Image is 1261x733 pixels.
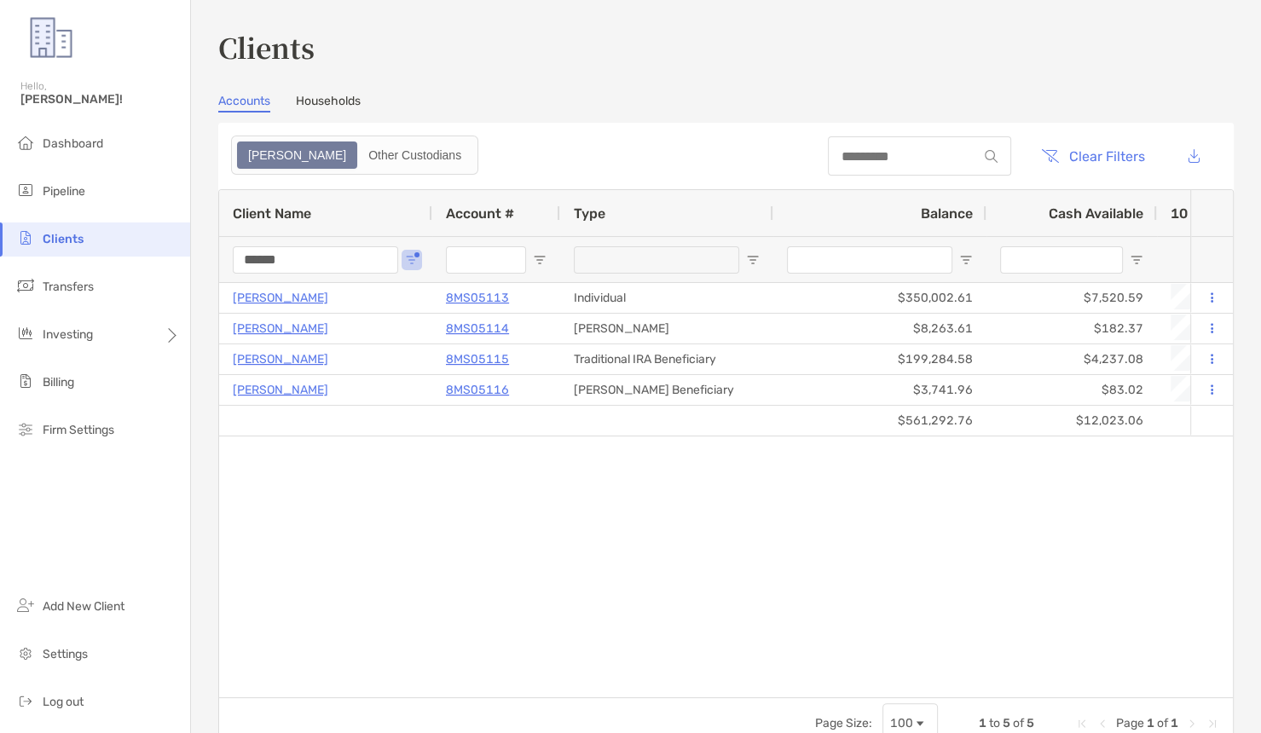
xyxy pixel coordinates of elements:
img: input icon [985,150,998,163]
div: First Page [1075,717,1089,730]
button: Clear Filters [1028,137,1158,175]
a: 8MS05116 [446,379,509,401]
a: [PERSON_NAME] [233,318,328,339]
div: 100 [890,716,913,730]
a: [PERSON_NAME] [233,287,328,309]
button: Open Filter Menu [1130,253,1143,267]
div: Last Page [1206,717,1219,730]
div: $4,237.08 [986,344,1157,374]
button: Open Filter Menu [746,253,760,267]
span: Clients [43,232,84,246]
span: Log out [43,695,84,709]
img: clients icon [15,228,36,248]
a: Accounts [218,94,270,113]
div: Traditional IRA Beneficiary [560,344,773,374]
div: $8,263.61 [773,314,986,343]
span: Client Name [233,205,311,222]
div: [PERSON_NAME] Beneficiary [560,375,773,405]
div: $350,002.61 [773,283,986,313]
img: Zoe Logo [20,7,82,68]
div: $7,520.59 [986,283,1157,313]
input: Account # Filter Input [446,246,526,274]
span: Settings [43,647,88,661]
img: billing icon [15,371,36,391]
img: dashboard icon [15,132,36,153]
span: 5 [1027,716,1034,730]
div: Previous Page [1096,717,1109,730]
img: logout icon [15,690,36,711]
div: $561,292.76 [773,406,986,436]
input: Client Name Filter Input [233,246,398,274]
a: [PERSON_NAME] [233,349,328,370]
img: firm-settings icon [15,418,36,439]
span: Type [574,205,605,222]
span: 5 [1003,716,1010,730]
span: of [1157,716,1168,730]
div: [PERSON_NAME] [560,314,773,343]
span: Firm Settings [43,423,114,437]
div: Next Page [1185,717,1199,730]
a: 8MS05115 [446,349,509,370]
div: $3,741.96 [773,375,986,405]
span: Cash Available [1049,205,1143,222]
a: [PERSON_NAME] [233,379,328,401]
span: Pipeline [43,184,85,199]
span: Transfers [43,280,94,294]
div: segmented control [231,136,478,175]
div: Page Size: [815,716,872,730]
img: pipeline icon [15,180,36,200]
div: $83.02 [986,375,1157,405]
div: $12,023.06 [986,406,1157,436]
div: $182.37 [986,314,1157,343]
input: Balance Filter Input [787,246,952,274]
span: Dashboard [43,136,103,151]
div: Other Custodians [359,143,471,167]
a: 8MS05114 [446,318,509,339]
span: 1 [1171,716,1178,730]
span: Investing [43,327,93,342]
span: Billing [43,375,74,390]
span: [PERSON_NAME]! [20,92,180,107]
span: to [989,716,1000,730]
span: Add New Client [43,599,124,614]
img: add_new_client icon [15,595,36,615]
img: settings icon [15,643,36,663]
button: Open Filter Menu [405,253,419,267]
a: Households [296,94,361,113]
a: 8MS05113 [446,287,509,309]
span: Balance [921,205,973,222]
button: Open Filter Menu [533,253,547,267]
div: Individual [560,283,773,313]
span: 1 [979,716,986,730]
input: Cash Available Filter Input [1000,246,1123,274]
h3: Clients [218,27,1234,66]
img: transfers icon [15,275,36,296]
div: $199,284.58 [773,344,986,374]
img: investing icon [15,323,36,343]
span: Page [1116,716,1144,730]
span: 1 [1147,716,1154,730]
div: Zoe [239,143,356,167]
span: Account # [446,205,514,222]
button: Open Filter Menu [959,253,973,267]
span: of [1013,716,1024,730]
